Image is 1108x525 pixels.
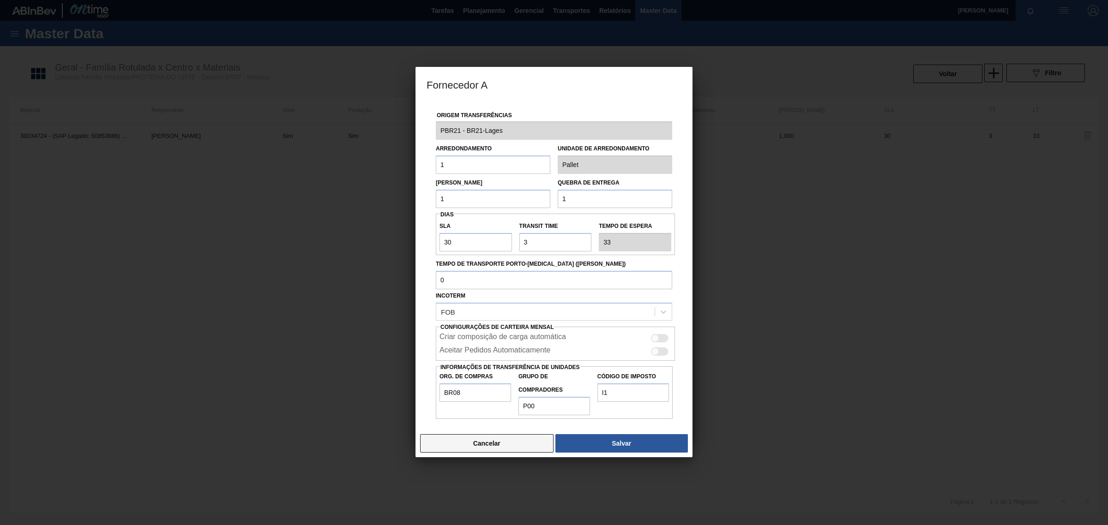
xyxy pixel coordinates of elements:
h3: Fornecedor A [415,67,692,102]
div: Essa configuração habilita a criação automática de composição de carga do lado do fornecedor caso... [436,330,675,344]
label: Quebra de entrega [558,179,620,186]
label: Tempo de Transporte Porto-[MEDICAL_DATA] ([PERSON_NAME]) [436,257,672,271]
label: Origem Transferências [437,112,512,119]
label: Unidade de arredondamento [558,142,672,155]
span: Dias [440,211,454,218]
div: FOB [441,308,455,316]
label: Código de Imposto [597,370,669,383]
label: Informações de Transferência de Unidades [440,364,580,370]
label: Criar composição de carga automática [440,333,566,344]
label: SLA [440,220,512,233]
label: Incoterm [436,292,465,299]
label: Tempo de espera [599,220,671,233]
label: Aceitar Pedidos Automaticamente [440,346,550,357]
div: Essa configuração habilita aceite automático do pedido do lado do fornecedor [436,344,675,357]
button: Salvar [555,434,688,453]
label: Arredondamento [436,145,492,152]
button: Cancelar [420,434,554,453]
label: Grupo de Compradores [518,370,590,397]
span: Configurações de Carteira Mensal [440,324,554,330]
label: Org. de Compras [440,370,511,383]
label: [PERSON_NAME] [436,179,482,186]
label: Transit Time [519,220,592,233]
